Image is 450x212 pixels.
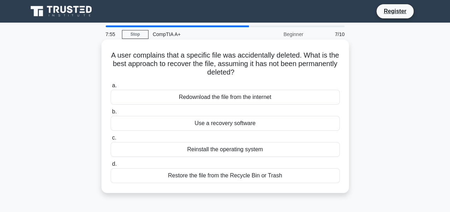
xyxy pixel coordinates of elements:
[122,30,148,39] a: Stop
[101,27,122,41] div: 7:55
[110,51,340,77] h5: A user complains that a specific file was accidentally deleted. What is the best approach to reco...
[246,27,308,41] div: Beginner
[308,27,349,41] div: 7/10
[111,90,340,105] div: Redownload the file from the internet
[112,82,117,88] span: a.
[112,108,117,114] span: b.
[148,27,246,41] div: CompTIA A+
[112,135,116,141] span: c.
[111,142,340,157] div: Reinstall the operating system
[111,168,340,183] div: Restore the file from the Recycle Bin or Trash
[111,116,340,131] div: Use a recovery software
[112,161,117,167] span: d.
[379,7,410,16] a: Register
